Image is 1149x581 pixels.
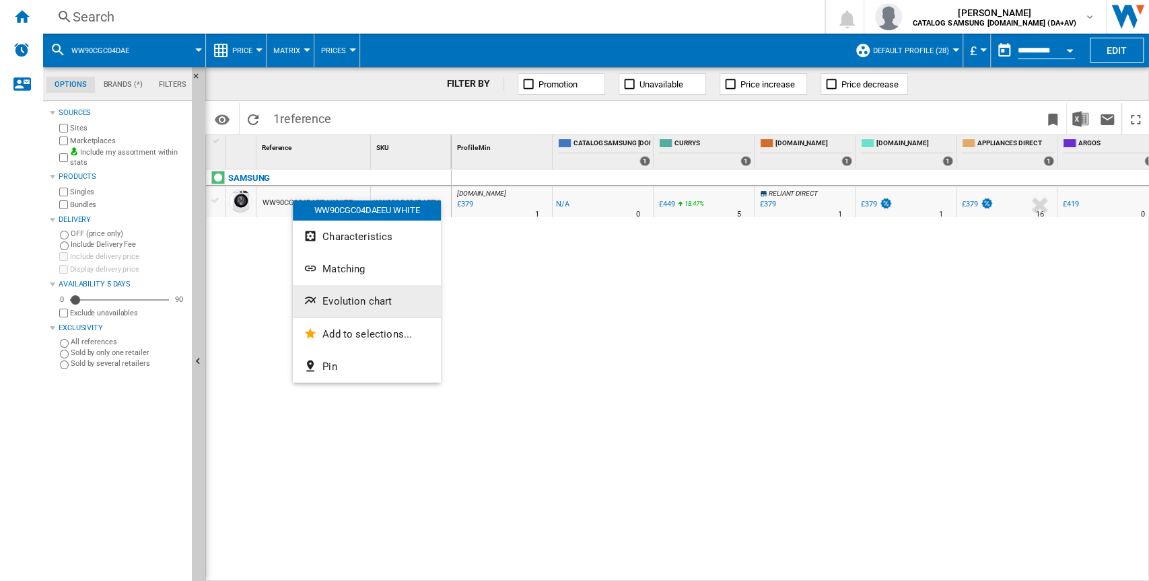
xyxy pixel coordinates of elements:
[293,221,441,253] button: Characteristics
[322,328,412,340] span: Add to selections...
[293,318,441,350] button: Add to selections...
[322,231,392,243] span: Characteristics
[322,263,365,275] span: Matching
[322,295,392,307] span: Evolution chart
[293,253,441,285] button: Matching
[293,285,441,317] button: Evolution chart
[293,350,441,383] button: Pin...
[293,200,441,221] div: WW90CGC04DAEEU WHITE
[322,360,337,373] span: Pin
